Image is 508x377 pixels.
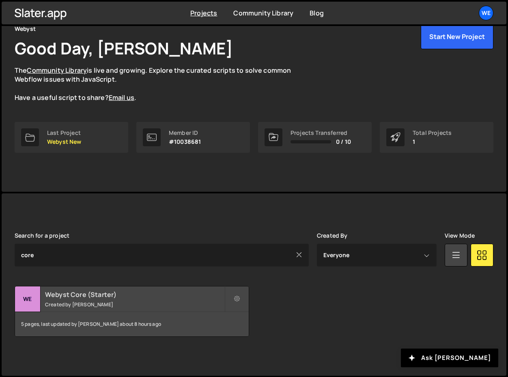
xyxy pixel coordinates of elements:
[317,232,348,239] label: Created By
[413,139,452,145] p: 1
[413,130,452,136] div: Total Projects
[445,232,475,239] label: View Mode
[45,290,224,299] h2: Webyst Core (Starter)
[15,66,307,102] p: The is live and growing. Explore the curated scripts to solve common Webflow issues with JavaScri...
[15,232,69,239] label: Search for a project
[169,130,201,136] div: Member ID
[401,349,498,367] button: Ask [PERSON_NAME]
[15,286,249,337] a: We Webyst Core (Starter) Created by [PERSON_NAME] 5 pages, last updated by [PERSON_NAME] about 8 ...
[47,130,82,136] div: Last Project
[109,93,134,102] a: Email us
[47,139,82,145] p: Webyst New
[45,301,224,308] small: Created by [PERSON_NAME]
[27,66,87,75] a: Community Library
[190,9,217,17] a: Projects
[310,9,324,17] a: Blog
[479,6,493,20] a: We
[15,24,36,34] div: Webyst
[15,122,128,153] a: Last Project Webyst New
[169,139,201,145] p: #10038681
[15,312,249,336] div: 5 pages, last updated by [PERSON_NAME] about 8 hours ago
[336,139,351,145] span: 0 / 10
[15,286,41,312] div: We
[421,24,493,49] button: Start New Project
[15,37,233,59] h1: Good Day, [PERSON_NAME]
[291,130,351,136] div: Projects Transferred
[233,9,293,17] a: Community Library
[15,244,309,266] input: Type your project...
